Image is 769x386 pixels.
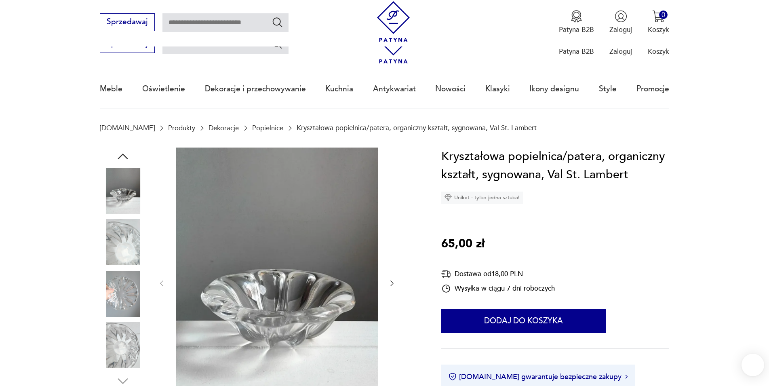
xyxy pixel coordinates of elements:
a: Oświetlenie [142,70,185,108]
p: Kryształowa popielnica/patera, organiczny kształt, sygnowana, Val St. Lambert [297,124,537,132]
p: Patyna B2B [559,47,594,56]
p: Koszyk [648,25,669,34]
div: Wysyłka w ciągu 7 dni roboczych [441,284,555,293]
img: Ikona certyfikatu [449,373,457,381]
div: Dostawa od 18,00 PLN [441,269,555,279]
a: Produkty [168,124,195,132]
img: Ikona dostawy [441,269,451,279]
a: Sprzedawaj [100,19,154,26]
button: [DOMAIN_NAME] gwarantuje bezpieczne zakupy [449,372,628,382]
div: 0 [659,11,668,19]
button: Szukaj [272,16,283,28]
img: Zdjęcie produktu Kryształowa popielnica/patera, organiczny kształt, sygnowana, Val St. Lambert [100,219,146,265]
button: Szukaj [272,38,283,50]
p: 65,00 zł [441,235,485,253]
img: Ikona medalu [570,10,583,23]
img: Ikonka użytkownika [615,10,627,23]
a: Dekoracje [209,124,239,132]
img: Ikona strzałki w prawo [625,375,628,379]
a: Promocje [636,70,669,108]
button: Patyna B2B [559,10,594,34]
img: Patyna - sklep z meblami i dekoracjami vintage [373,1,414,42]
div: Unikat - tylko jedna sztuka! [441,192,523,204]
p: Patyna B2B [559,25,594,34]
a: Nowości [435,70,466,108]
button: Dodaj do koszyka [441,309,606,333]
img: Ikona diamentu [445,194,452,201]
img: Zdjęcie produktu Kryształowa popielnica/patera, organiczny kształt, sygnowana, Val St. Lambert [100,271,146,317]
a: Dekoracje i przechowywanie [205,70,306,108]
a: Meble [100,70,122,108]
button: 0Koszyk [648,10,669,34]
a: Kuchnia [325,70,353,108]
button: Zaloguj [609,10,632,34]
img: Ikona koszyka [652,10,665,23]
p: Zaloguj [609,47,632,56]
a: Ikony designu [529,70,579,108]
a: Klasyki [485,70,510,108]
a: [DOMAIN_NAME] [100,124,155,132]
button: Sprzedawaj [100,13,154,31]
iframe: Smartsupp widget button [742,354,764,376]
p: Zaloguj [609,25,632,34]
img: Zdjęcie produktu Kryształowa popielnica/patera, organiczny kształt, sygnowana, Val St. Lambert [100,322,146,368]
a: Antykwariat [373,70,416,108]
img: Zdjęcie produktu Kryształowa popielnica/patera, organiczny kształt, sygnowana, Val St. Lambert [100,168,146,214]
a: Sprzedawaj [100,41,154,48]
h1: Kryształowa popielnica/patera, organiczny kształt, sygnowana, Val St. Lambert [441,148,669,184]
a: Popielnice [252,124,283,132]
a: Ikona medaluPatyna B2B [559,10,594,34]
a: Style [599,70,617,108]
p: Koszyk [648,47,669,56]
